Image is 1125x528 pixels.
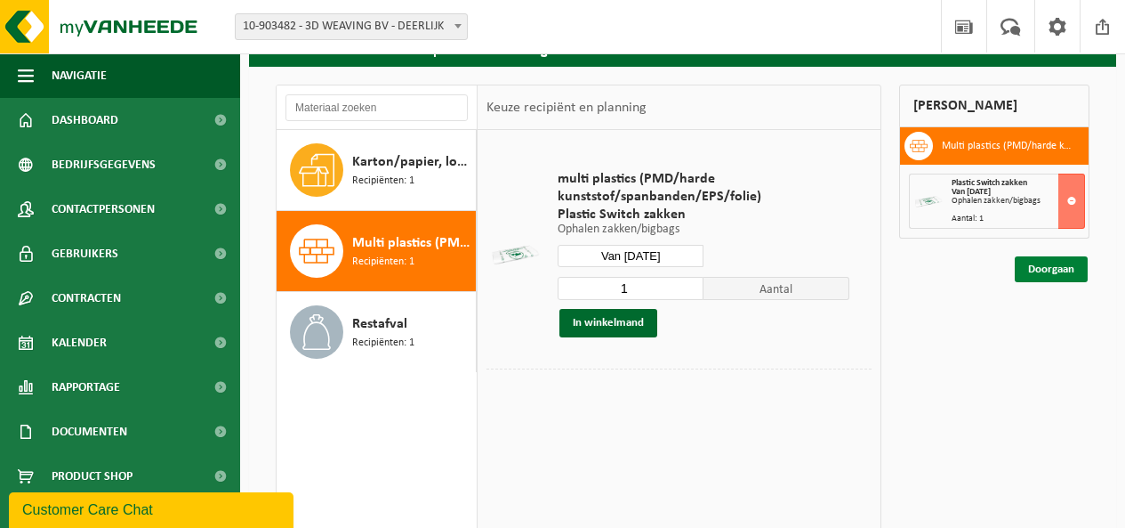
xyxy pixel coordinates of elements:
span: Contracten [52,276,121,321]
strong: Van [DATE] [952,187,991,197]
span: Documenten [52,410,127,454]
button: Restafval Recipiënten: 1 [277,292,477,372]
span: Bedrijfsgegevens [52,142,156,187]
span: Kalender [52,321,107,365]
iframe: chat widget [9,489,297,528]
span: Aantal [703,277,849,300]
div: [PERSON_NAME] [899,85,1089,127]
button: Karton/papier, los (bedrijven) Recipiënten: 1 [277,130,477,211]
span: 10-903482 - 3D WEAVING BV - DEERLIJK [236,14,467,39]
span: Recipiënten: 1 [352,173,414,190]
span: Plastic Switch zakken [952,178,1027,188]
span: Restafval [352,313,407,335]
span: Contactpersonen [52,187,155,232]
span: multi plastics (PMD/harde kunststof/spanbanden/EPS/folie) [558,170,849,206]
input: Materiaal zoeken [285,94,468,121]
span: Rapportage [52,365,120,410]
span: 10-903482 - 3D WEAVING BV - DEERLIJK [235,13,468,40]
div: Ophalen zakken/bigbags [952,197,1084,206]
input: Selecteer datum [558,245,703,267]
a: Doorgaan [1015,256,1088,282]
span: Karton/papier, los (bedrijven) [352,151,471,173]
button: Multi plastics (PMD/harde kunststoffen/spanbanden/EPS/folie naturel/folie gemengd) Recipiënten: 1 [277,211,477,292]
div: Keuze recipiënt en planning [478,85,655,130]
span: Gebruikers [52,232,118,276]
span: Dashboard [52,98,118,142]
p: Ophalen zakken/bigbags [558,223,849,236]
span: Recipiënten: 1 [352,254,414,271]
span: Navigatie [52,53,107,98]
span: Product Shop [52,454,133,499]
span: Multi plastics (PMD/harde kunststoffen/spanbanden/EPS/folie naturel/folie gemengd) [352,232,471,254]
h3: Multi plastics (PMD/harde kunststoffen/spanbanden/EPS/folie naturel/folie gemengd) [942,132,1075,160]
button: In winkelmand [559,309,657,337]
div: Aantal: 1 [952,215,1084,223]
span: Plastic Switch zakken [558,206,849,223]
span: Recipiënten: 1 [352,335,414,352]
